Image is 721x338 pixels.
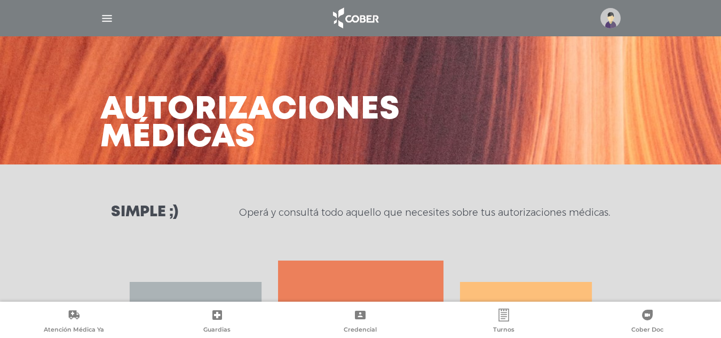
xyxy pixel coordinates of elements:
[100,96,400,152] h3: Autorizaciones médicas
[146,309,289,336] a: Guardias
[289,309,432,336] a: Credencial
[203,326,231,335] span: Guardias
[600,8,621,28] img: profile-placeholder.svg
[493,326,514,335] span: Turnos
[631,326,663,335] span: Cober Doc
[44,326,104,335] span: Atención Médica Ya
[111,205,178,220] h3: Simple ;)
[327,5,383,31] img: logo_cober_home-white.png
[100,12,114,25] img: Cober_menu-lines-white.svg
[575,309,719,336] a: Cober Doc
[2,309,146,336] a: Atención Médica Ya
[239,206,610,219] p: Operá y consultá todo aquello que necesites sobre tus autorizaciones médicas.
[344,326,377,335] span: Credencial
[432,309,576,336] a: Turnos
